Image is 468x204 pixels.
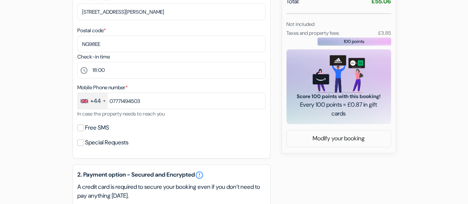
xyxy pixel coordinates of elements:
label: Special Requests [85,137,128,148]
span: 100 points [344,38,364,45]
p: A credit card is required to secure your booking even if you don’t need to pay anything [DATE]. [77,183,266,200]
img: gift_card_hero_new.png [313,55,365,93]
label: Free SMS [85,123,109,133]
span: Score 100 points with this booking! [295,93,382,100]
span: Every 100 points = £0.87 in gift cards [295,100,382,118]
div: +44 [90,97,101,106]
small: In case the property needs to reach you [77,110,165,117]
small: Taxes and property fees: [286,30,340,36]
div: United Kingdom: +44 [78,93,108,109]
label: Mobile Phone number [77,84,128,91]
label: Check-in time [77,53,110,61]
h5: 2. Payment option - Secured and Encrypted [77,171,266,180]
a: Modify your booking [287,131,391,146]
input: 7400 123456 [77,93,266,109]
small: Not included [286,21,314,27]
small: £3.85 [378,30,391,36]
label: Postal code [77,27,106,34]
a: error_outline [195,171,204,180]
